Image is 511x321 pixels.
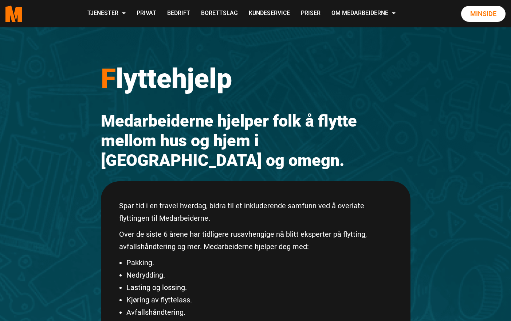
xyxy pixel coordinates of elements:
[119,228,392,253] p: Over de siste 6 årene har tidligere rusavhengige nå blitt eksperter på flytting, avfallshåndterin...
[126,269,392,281] li: Nedrydding.
[126,294,392,306] li: Kjøring av flyttelass.
[101,62,410,95] h1: lyttehjelp
[101,62,116,94] span: F
[162,1,196,27] a: Bedrift
[126,281,392,294] li: Lasting og lossing.
[126,256,392,269] li: Pakking.
[101,111,410,170] h2: Medarbeiderne hjelper folk å flytte mellom hus og hjem i [GEOGRAPHIC_DATA] og omegn.
[196,1,243,27] a: Borettslag
[131,1,162,27] a: Privat
[82,1,131,27] a: Tjenester
[243,1,295,27] a: Kundeservice
[126,306,392,318] li: Avfallshåndtering.
[295,1,326,27] a: Priser
[461,6,506,22] a: Minside
[326,1,401,27] a: Om Medarbeiderne
[119,200,392,224] p: Spar tid i en travel hverdag, bidra til et inkluderende samfunn ved å overlate flyttingen til Med...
